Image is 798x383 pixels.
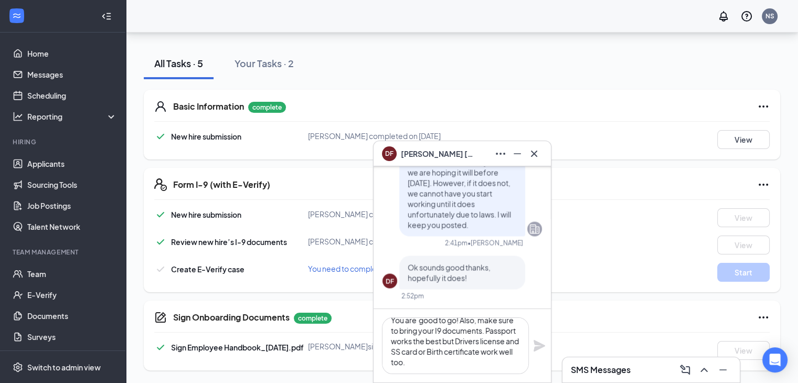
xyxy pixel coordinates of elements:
svg: Collapse [101,11,112,22]
div: All Tasks · 5 [154,57,203,70]
svg: WorkstreamLogo [12,10,22,21]
div: Hiring [13,137,115,146]
svg: Checkmark [154,341,167,354]
h5: Sign Onboarding Documents [173,312,290,323]
span: Sign Employee Handbook_[DATE].pdf [171,343,304,352]
span: You need to complete [308,264,384,273]
a: Documents [27,305,117,326]
button: View [717,208,770,227]
span: • [PERSON_NAME] [467,238,523,247]
svg: Notifications [717,10,730,23]
span: [PERSON_NAME] completed on [DATE] [308,237,441,246]
svg: Plane [533,339,546,352]
a: Applicants [27,153,117,174]
button: Start [717,263,770,282]
svg: Company [528,222,541,235]
div: 2:52pm [401,291,424,300]
div: Reporting [27,111,118,122]
a: Job Postings [27,195,117,216]
span: New hire submission [171,210,241,219]
a: Team [27,263,117,284]
button: Cross [526,145,542,162]
svg: Ellipses [757,178,770,191]
div: Switch to admin view [27,362,101,373]
div: DF [386,276,394,285]
svg: Checkmark [154,236,167,248]
a: Messages [27,64,117,85]
div: [PERSON_NAME] signed on [DATE] [308,341,513,352]
svg: Minimize [717,364,729,376]
svg: Ellipses [494,147,507,160]
a: E-Verify [27,284,117,305]
button: View [717,130,770,149]
h3: SMS Messages [571,364,631,376]
div: NS [765,12,774,20]
svg: Minimize [511,147,524,160]
button: ComposeMessage [677,361,694,378]
p: complete [248,102,286,113]
button: ChevronUp [696,361,712,378]
div: Your Tasks · 2 [235,57,294,70]
span: [PERSON_NAME] [PERSON_NAME] [401,148,474,159]
span: Ok sounds good thanks, hopefully it does! [408,262,491,282]
svg: FormI9EVerifyIcon [154,178,167,191]
svg: ComposeMessage [679,364,691,376]
svg: CompanyDocumentIcon [154,311,167,324]
div: 2:41pm [445,238,467,247]
svg: Analysis [13,111,23,122]
button: View [717,236,770,254]
span: [PERSON_NAME] completed on [DATE] [308,131,441,141]
h5: Form I-9 (with E-Verify) [173,179,270,190]
a: Scheduling [27,85,117,106]
div: Team Management [13,248,115,257]
span: Create E-Verify case [171,264,244,274]
a: Surveys [27,326,117,347]
svg: Checkmark [154,208,167,221]
span: Review new hire’s I-9 documents [171,237,287,247]
svg: Ellipses [757,311,770,324]
h5: Basic Information [173,101,244,112]
svg: User [154,100,167,113]
a: Home [27,43,117,64]
button: Minimize [509,145,526,162]
button: Minimize [715,361,731,378]
button: Ellipses [492,145,509,162]
button: View [717,341,770,360]
span: New hire submission [171,132,241,141]
svg: Ellipses [757,100,770,113]
p: complete [294,313,332,324]
div: Open Intercom Messenger [762,347,788,373]
svg: Settings [13,362,23,373]
textarea: You are good to go! Also, make sure to bring your I9 documents. Passport works the best but Drive... [382,317,529,374]
a: Talent Network [27,216,117,237]
svg: Checkmark [154,263,167,275]
svg: Checkmark [154,130,167,143]
span: [PERSON_NAME] completed on [DATE] [308,209,441,219]
svg: QuestionInfo [740,10,753,23]
svg: ChevronUp [698,364,710,376]
svg: Cross [528,147,540,160]
a: Sourcing Tools [27,174,117,195]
